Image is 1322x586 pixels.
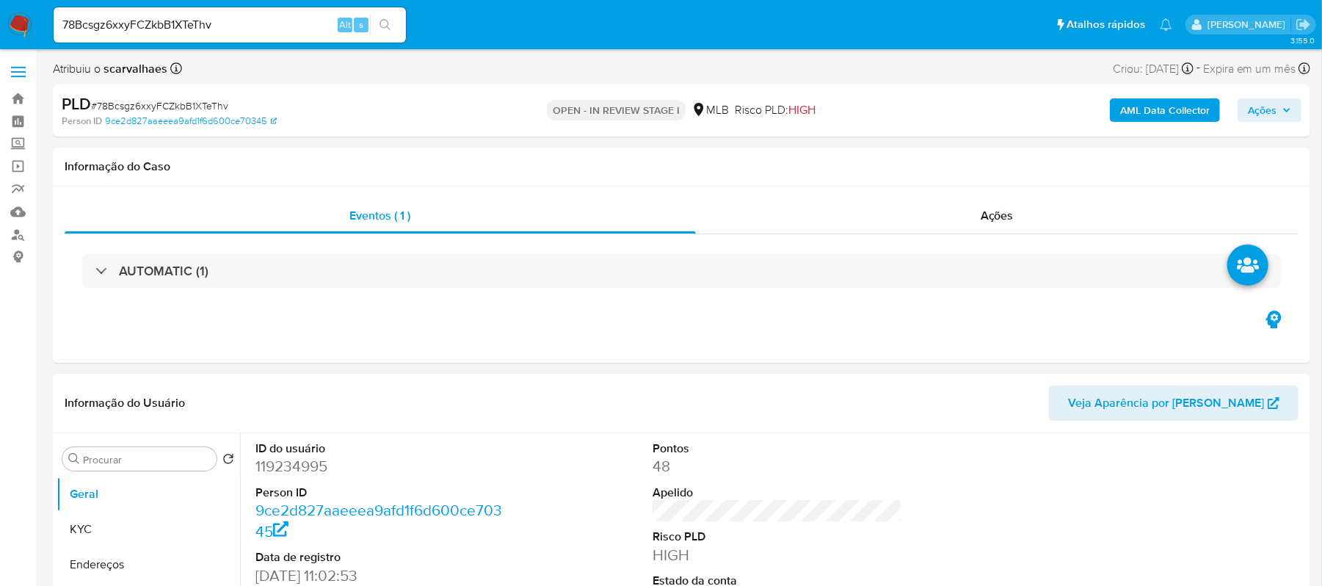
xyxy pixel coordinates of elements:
button: KYC [57,512,240,547]
span: s [359,18,363,32]
p: OPEN - IN REVIEW STAGE I [547,100,686,120]
button: Retornar ao pedido padrão [222,453,234,469]
dt: ID do usuário [255,441,506,457]
button: Endereços [57,547,240,582]
dd: 48 [653,456,903,477]
b: scarvalhaes [101,60,167,77]
dt: Data de registro [255,549,506,565]
span: HIGH [788,101,816,118]
button: Procurar [68,453,80,465]
b: Person ID [62,115,102,128]
a: Notificações [1160,18,1172,31]
b: AML Data Collector [1120,98,1210,122]
dt: Apelido [653,485,903,501]
dt: Person ID [255,485,506,501]
div: MLB [691,102,729,118]
a: 9ce2d827aaeeea9afd1f6d600ce70345 [255,499,502,541]
dd: HIGH [653,545,903,565]
dd: 119234995 [255,456,506,477]
span: Atalhos rápidos [1067,17,1145,32]
span: Expira em um mês [1203,61,1296,77]
h3: AUTOMATIC (1) [119,263,208,279]
span: Ações [1248,98,1276,122]
input: Pesquise usuários ou casos... [54,15,406,35]
span: Risco PLD: [735,102,816,118]
span: - [1196,59,1200,79]
input: Procurar [83,453,211,466]
span: Alt [339,18,351,32]
dt: Pontos [653,441,903,457]
button: AML Data Collector [1110,98,1220,122]
span: Veja Aparência por [PERSON_NAME] [1068,386,1264,421]
button: Ações [1238,98,1301,122]
span: # 78Bcsgz6xxyFCZkbB1XTeThv [91,98,228,113]
a: Sair [1296,17,1311,32]
div: AUTOMATIC (1) [82,254,1281,288]
div: Criou: [DATE] [1113,59,1194,79]
h1: Informação do Caso [65,159,1299,174]
b: PLD [62,92,91,115]
span: Atribuiu o [53,61,167,77]
button: search-icon [370,15,400,35]
h1: Informação do Usuário [65,396,185,410]
span: Ações [981,207,1014,224]
dt: Risco PLD [653,529,903,545]
a: 9ce2d827aaeeea9afd1f6d600ce70345 [105,115,277,128]
button: Geral [57,477,240,512]
button: Veja Aparência por [PERSON_NAME] [1049,386,1299,421]
p: sara.carvalhaes@mercadopago.com.br [1207,18,1290,32]
dd: [DATE] 11:02:53 [255,565,506,586]
span: Eventos ( 1 ) [349,207,410,224]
